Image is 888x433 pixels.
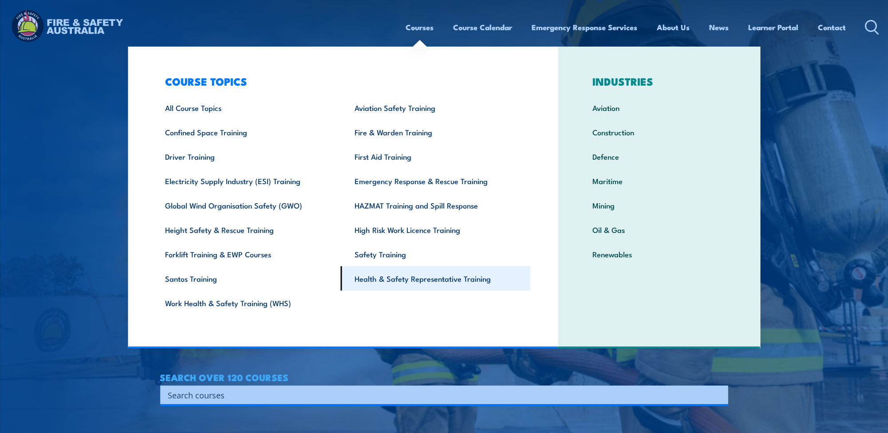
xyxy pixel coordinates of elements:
a: Health & Safety Representative Training [341,266,530,291]
a: Aviation [579,95,740,120]
a: Confined Space Training [151,120,341,144]
a: All Course Topics [151,95,341,120]
a: Contact [818,16,846,39]
a: Renewables [579,242,740,266]
a: Fire & Warden Training [341,120,530,144]
a: First Aid Training [341,144,530,169]
a: Courses [406,16,434,39]
a: Oil & Gas [579,217,740,242]
a: HAZMAT Training and Spill Response [341,193,530,217]
a: Defence [579,144,740,169]
a: Mining [579,193,740,217]
a: Emergency Response Services [532,16,638,39]
a: Construction [579,120,740,144]
a: Safety Training [341,242,530,266]
h3: COURSE TOPICS [151,75,530,87]
h3: INDUSTRIES [579,75,740,87]
a: High Risk Work Licence Training [341,217,530,242]
a: Forklift Training & EWP Courses [151,242,341,266]
a: Learner Portal [749,16,799,39]
a: Electricity Supply Industry (ESI) Training [151,169,341,193]
a: Work Health & Safety Training (WHS) [151,291,341,315]
a: Aviation Safety Training [341,95,530,120]
a: Maritime [579,169,740,193]
a: Driver Training [151,144,341,169]
input: Search input [168,388,709,402]
button: Search magnifier button [713,389,725,401]
form: Search form [170,389,710,401]
a: Global Wind Organisation Safety (GWO) [151,193,341,217]
a: News [710,16,729,39]
a: About Us [657,16,690,39]
a: Course Calendar [454,16,513,39]
a: Santos Training [151,266,341,291]
a: Emergency Response & Rescue Training [341,169,530,193]
a: Height Safety & Rescue Training [151,217,341,242]
h4: SEARCH OVER 120 COURSES [160,372,728,382]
